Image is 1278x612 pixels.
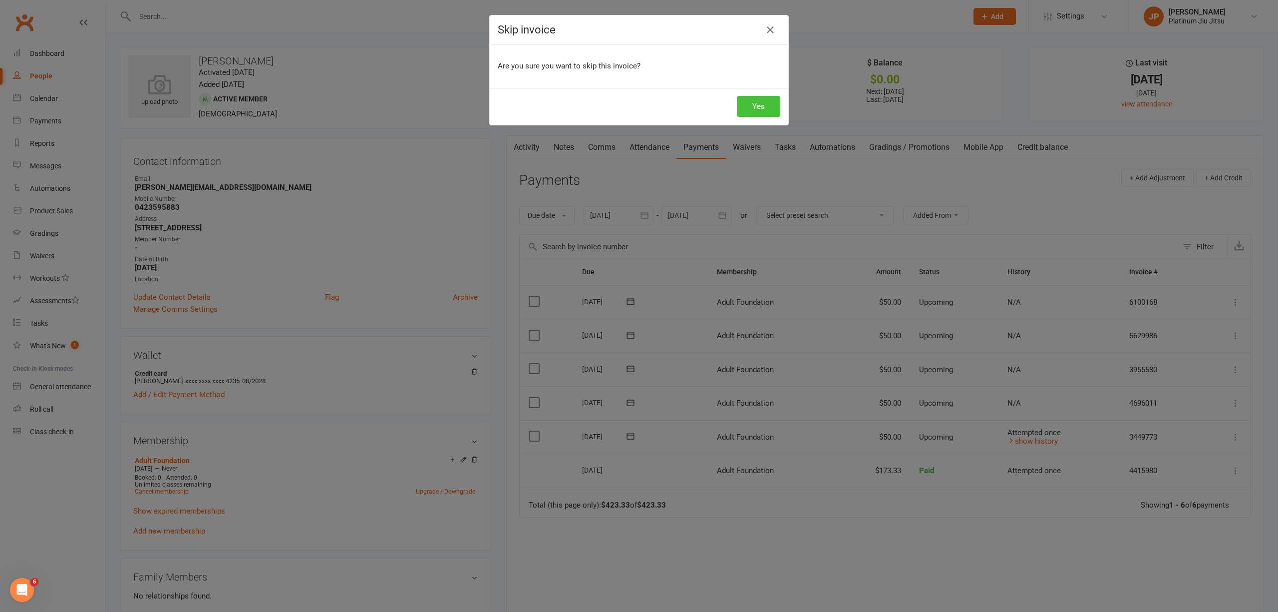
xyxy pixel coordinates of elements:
[30,578,38,586] span: 6
[498,61,640,70] span: Are you sure you want to skip this invoice?
[498,23,780,36] h4: Skip invoice
[10,578,34,602] iframe: Intercom live chat
[737,96,780,117] button: Yes
[762,22,778,38] button: Close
